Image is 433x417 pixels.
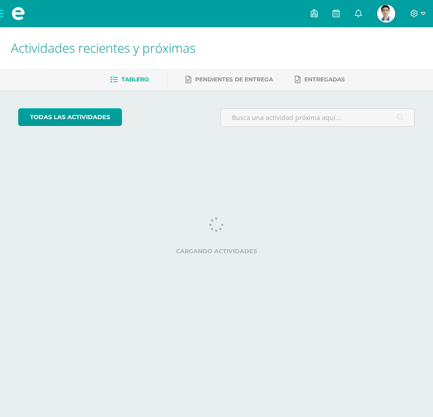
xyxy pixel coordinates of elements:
img: 62b2220a7c7f7418e8adb46603315cfe.png [377,5,395,23]
label: Cargando actividades [18,248,415,255]
span: Entregadas [304,76,345,83]
a: todas las Actividades [18,108,122,126]
input: Busca una actividad próxima aquí... [221,109,414,126]
a: Tablero [110,72,149,87]
a: Entregadas [295,72,345,87]
span: Pendientes de entrega [195,76,273,83]
span: Tablero [121,76,149,83]
a: Pendientes de entrega [186,72,273,87]
span: Actividades recientes y próximas [11,39,196,56]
